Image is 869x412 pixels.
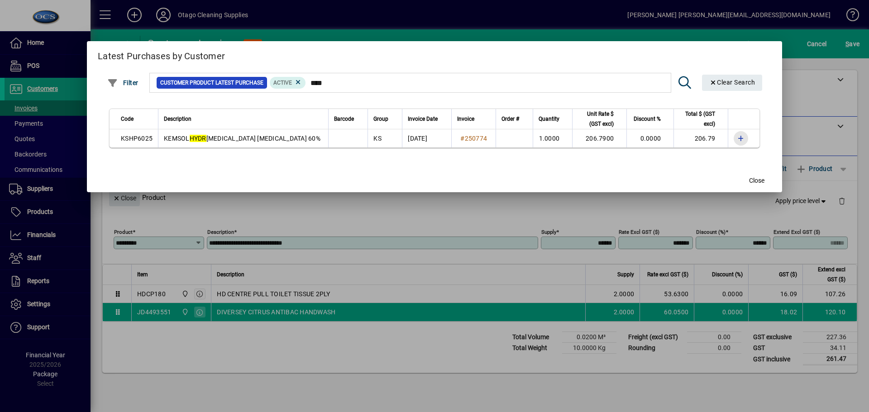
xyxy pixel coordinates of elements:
h2: Latest Purchases by Customer [87,41,782,67]
span: Unit Rate $ (GST excl) [578,109,614,129]
span: KS [373,135,382,142]
a: #250774 [457,133,490,143]
span: Barcode [334,114,354,124]
div: Invoice [457,114,490,124]
em: HYDR [190,135,206,142]
td: 0.0000 [626,129,673,147]
div: Quantity [539,114,568,124]
span: Order # [501,114,519,124]
span: Code [121,114,134,124]
span: Active [273,80,292,86]
span: Group [373,114,388,124]
span: KSHP6025 [121,135,153,142]
span: Close [749,176,764,185]
span: KEMSOL [MEDICAL_DATA] [MEDICAL_DATA] 60% [164,135,320,142]
span: Description [164,114,191,124]
button: Close [742,172,771,189]
td: 206.79 [673,129,728,147]
span: Total $ (GST excl) [679,109,715,129]
div: Code [121,114,153,124]
td: 206.7900 [572,129,626,147]
div: Group [373,114,396,124]
td: 1.0000 [533,129,572,147]
div: Invoice Date [408,114,446,124]
span: Customer Product Latest Purchase [160,78,263,87]
mat-chip: Product Activation Status: Active [270,77,306,89]
span: Filter [107,79,138,86]
div: Discount % [632,114,669,124]
span: 250774 [465,135,487,142]
span: Invoice [457,114,474,124]
div: Barcode [334,114,362,124]
span: Quantity [539,114,559,124]
span: Discount % [634,114,661,124]
div: Unit Rate $ (GST excl) [578,109,622,129]
span: Invoice Date [408,114,438,124]
div: Total $ (GST excl) [679,109,723,129]
div: Order # [501,114,527,124]
span: Clear Search [709,79,755,86]
button: Clear [702,75,763,91]
div: Description [164,114,323,124]
span: # [460,135,464,142]
td: [DATE] [402,129,451,147]
button: Filter [105,75,141,91]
